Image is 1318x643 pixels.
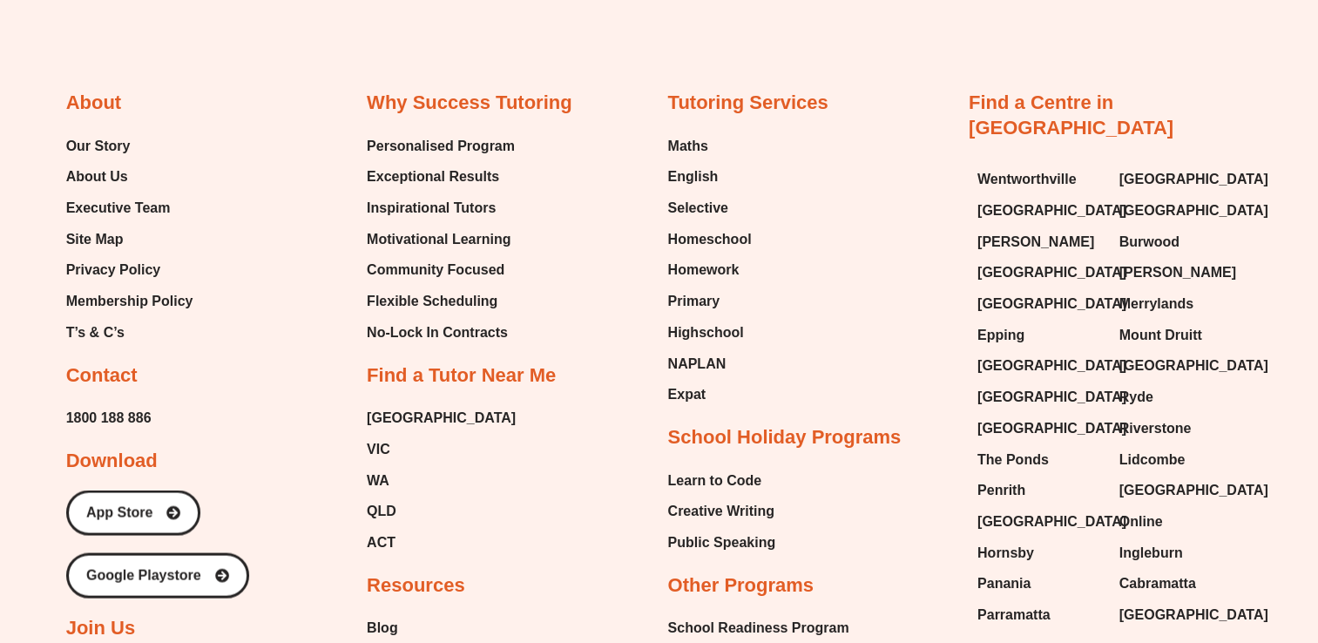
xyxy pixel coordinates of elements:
a: Panania [977,570,1102,596]
a: Flexible Scheduling [367,288,515,314]
h2: About [66,90,122,115]
a: Privacy Policy [66,256,193,282]
span: T’s & C’s [66,319,125,345]
a: Selective [667,194,751,220]
h2: Tutoring Services [667,90,828,115]
span: Community Focused [367,256,504,282]
span: No-Lock In Contracts [367,319,508,345]
h2: Other Programs [667,572,814,598]
span: QLD [367,497,396,524]
a: Burwood [1119,228,1244,254]
a: App Store [66,490,200,535]
a: English [667,163,751,189]
a: Expat [667,381,751,407]
a: No-Lock In Contracts [367,319,515,345]
h2: School Holiday Programs [667,424,901,450]
a: Primary [667,288,751,314]
span: WA [367,467,389,493]
a: Community Focused [367,256,515,282]
span: Creative Writing [667,497,774,524]
a: [GEOGRAPHIC_DATA] [977,383,1102,409]
a: Riverstone [1119,415,1244,441]
a: Motivational Learning [367,226,515,252]
a: Executive Team [66,194,193,220]
span: Blog [367,614,398,640]
a: Highschool [667,319,751,345]
a: [GEOGRAPHIC_DATA] [977,352,1102,378]
a: The Ponds [977,446,1102,472]
iframe: Chat Widget [1028,447,1318,643]
a: Creative Writing [667,497,775,524]
span: [GEOGRAPHIC_DATA] [977,383,1126,409]
span: Site Map [66,226,124,252]
a: Ryde [1119,383,1244,409]
span: Homework [667,256,739,282]
a: Site Map [66,226,193,252]
a: Penrith [977,477,1102,503]
span: NAPLAN [667,350,726,376]
a: T’s & C’s [66,319,193,345]
span: [PERSON_NAME] [1119,259,1236,285]
span: Membership Policy [66,288,193,314]
span: Privacy Policy [66,256,161,282]
a: School Readiness Program [667,614,848,640]
a: Homework [667,256,751,282]
span: Our Story [66,132,131,159]
span: [GEOGRAPHIC_DATA] [1119,197,1268,223]
a: [GEOGRAPHIC_DATA] [977,508,1102,534]
span: Exceptional Results [367,163,499,189]
a: [GEOGRAPHIC_DATA] [977,290,1102,316]
span: Motivational Learning [367,226,510,252]
a: Public Speaking [667,529,775,555]
span: Highschool [667,319,743,345]
span: Penrith [977,477,1025,503]
a: [GEOGRAPHIC_DATA] [977,415,1102,441]
span: English [667,163,718,189]
a: Epping [977,321,1102,348]
a: Wentworthville [977,166,1102,192]
span: Burwood [1119,228,1179,254]
a: Learn to Code [667,467,775,493]
span: Flexible Scheduling [367,288,497,314]
a: Our Story [66,132,193,159]
span: Riverstone [1119,415,1192,441]
span: [GEOGRAPHIC_DATA] [977,415,1126,441]
a: [GEOGRAPHIC_DATA] [977,197,1102,223]
a: Exceptional Results [367,163,515,189]
span: Executive Team [66,194,171,220]
a: Hornsby [977,539,1102,565]
a: WA [367,467,516,493]
a: [PERSON_NAME] [977,228,1102,254]
span: ACT [367,529,395,555]
a: Mount Druitt [1119,321,1244,348]
h2: Find a Tutor Near Me [367,362,556,388]
span: Hornsby [977,539,1034,565]
a: Blog [367,614,575,640]
a: Homeschool [667,226,751,252]
a: Parramatta [977,601,1102,627]
a: About Us [66,163,193,189]
span: The Ponds [977,446,1049,472]
a: [GEOGRAPHIC_DATA] [367,404,516,430]
a: VIC [367,436,516,462]
a: Google Playstore [66,552,249,598]
span: App Store [86,505,152,519]
span: [GEOGRAPHIC_DATA] [977,352,1126,378]
a: NAPLAN [667,350,751,376]
span: Panania [977,570,1031,596]
a: [GEOGRAPHIC_DATA] [1119,166,1244,192]
span: [GEOGRAPHIC_DATA] [977,508,1126,534]
span: Lidcombe [1119,446,1186,472]
span: Selective [667,194,727,220]
span: Epping [977,321,1024,348]
a: Lidcombe [1119,446,1244,472]
h2: Resources [367,572,465,598]
a: 1800 188 886 [66,404,152,430]
span: Wentworthville [977,166,1077,192]
a: QLD [367,497,516,524]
